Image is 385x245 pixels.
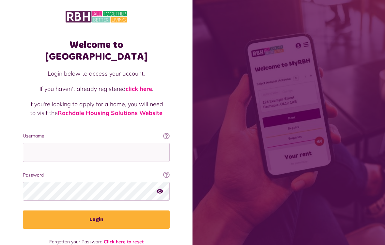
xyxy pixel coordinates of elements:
[58,109,162,117] a: Rochdale Housing Solutions Website
[126,85,152,93] a: click here
[29,100,163,117] p: If you're looking to apply for a home, you will need to visit the
[23,210,170,229] button: Login
[23,133,170,139] label: Username
[29,84,163,93] p: If you haven't already registered .
[66,10,127,23] img: MyRBH
[29,69,163,78] p: Login below to access your account.
[49,239,102,245] span: Forgotten your Password
[23,39,170,63] h1: Welcome to [GEOGRAPHIC_DATA]
[23,172,170,179] label: Password
[104,239,144,245] a: Click here to reset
